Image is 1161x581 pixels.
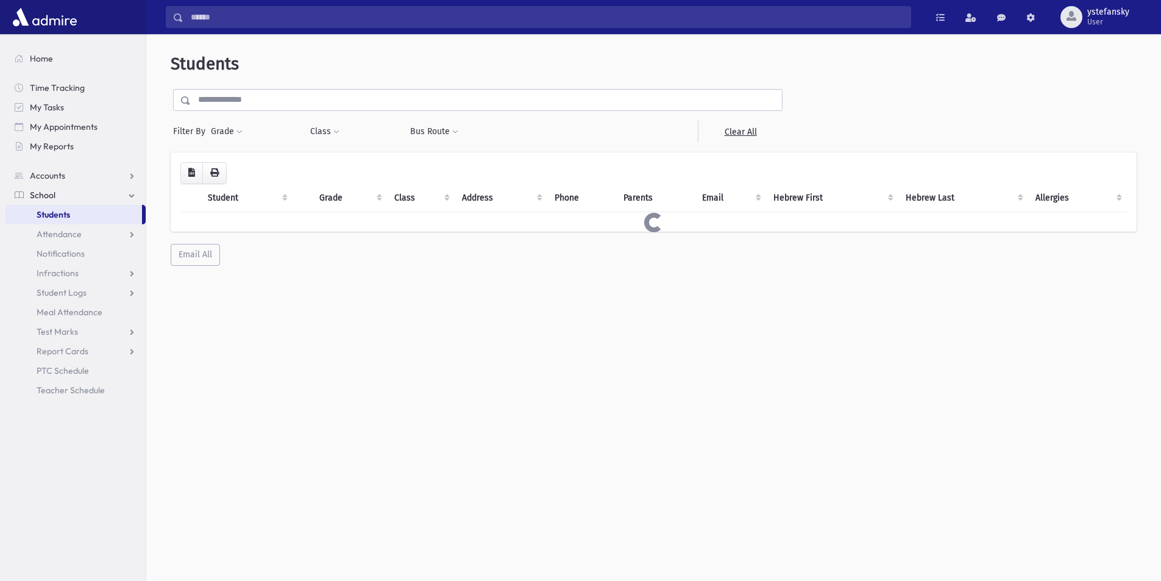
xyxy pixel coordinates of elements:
[5,322,146,341] a: Test Marks
[5,224,146,244] a: Attendance
[171,244,220,266] button: Email All
[1087,7,1129,17] span: ystefansky
[30,102,64,113] span: My Tasks
[5,380,146,400] a: Teacher Schedule
[183,6,911,28] input: Search
[37,287,87,298] span: Student Logs
[30,190,55,201] span: School
[5,137,146,156] a: My Reports
[898,184,1029,212] th: Hebrew Last
[698,121,783,143] a: Clear All
[37,365,89,376] span: PTC Schedule
[30,82,85,93] span: Time Tracking
[180,162,203,184] button: CSV
[5,263,146,283] a: Infractions
[455,184,547,212] th: Address
[37,346,88,357] span: Report Cards
[312,184,386,212] th: Grade
[37,326,78,337] span: Test Marks
[37,268,79,279] span: Infractions
[695,184,766,212] th: Email
[202,162,227,184] button: Print
[201,184,293,212] th: Student
[5,117,146,137] a: My Appointments
[310,121,340,143] button: Class
[5,98,146,117] a: My Tasks
[5,185,146,205] a: School
[5,361,146,380] a: PTC Schedule
[37,209,70,220] span: Students
[37,307,102,318] span: Meal Attendance
[5,341,146,361] a: Report Cards
[30,170,65,181] span: Accounts
[37,248,85,259] span: Notifications
[171,54,239,74] span: Students
[387,184,455,212] th: Class
[410,121,459,143] button: Bus Route
[30,53,53,64] span: Home
[616,184,695,212] th: Parents
[173,125,210,138] span: Filter By
[5,244,146,263] a: Notifications
[5,205,142,224] a: Students
[37,385,105,396] span: Teacher Schedule
[5,283,146,302] a: Student Logs
[1028,184,1127,212] th: Allergies
[5,302,146,322] a: Meal Attendance
[1087,17,1129,27] span: User
[766,184,898,212] th: Hebrew First
[210,121,243,143] button: Grade
[5,166,146,185] a: Accounts
[5,49,146,68] a: Home
[37,229,82,240] span: Attendance
[30,121,98,132] span: My Appointments
[10,5,80,29] img: AdmirePro
[30,141,74,152] span: My Reports
[5,78,146,98] a: Time Tracking
[547,184,616,212] th: Phone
